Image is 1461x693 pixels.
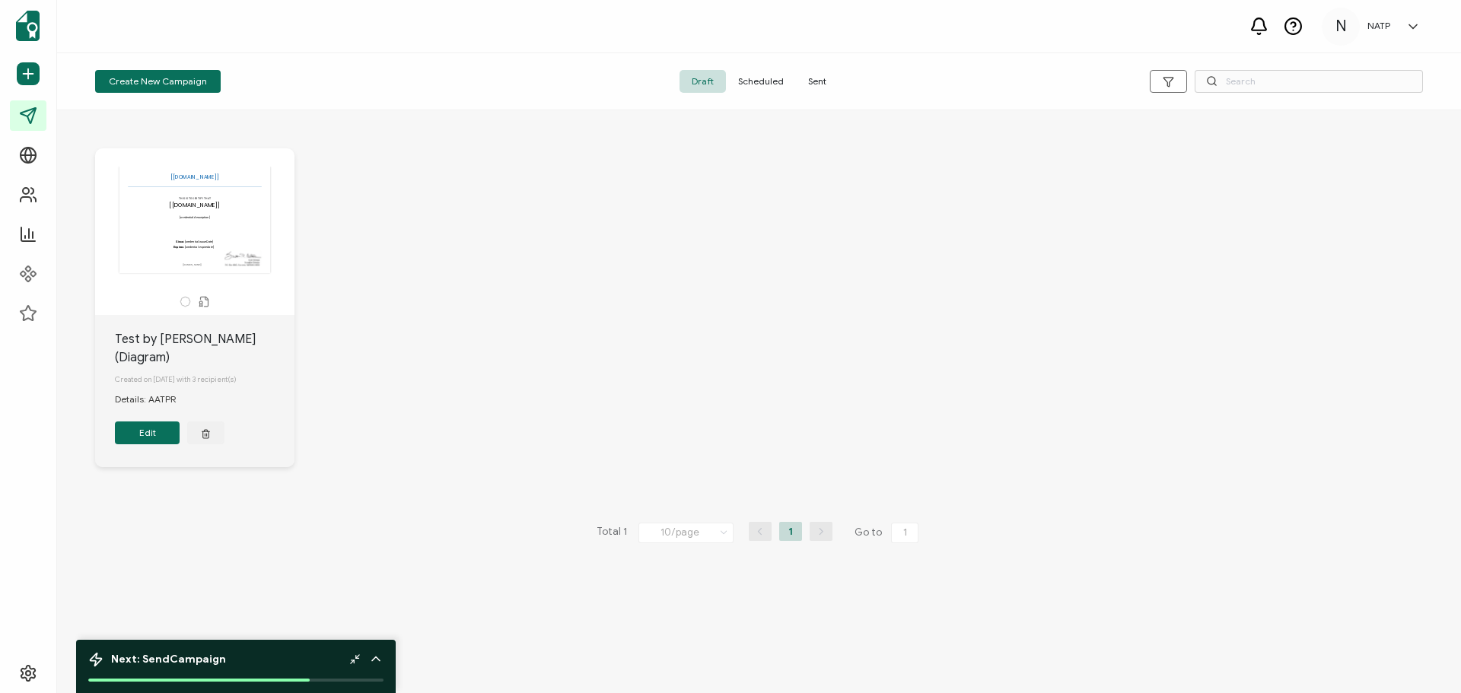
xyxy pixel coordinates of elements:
input: Select [638,523,734,543]
span: Draft [680,70,726,93]
span: Go to [855,522,921,543]
b: Campaign [170,653,226,666]
button: Edit [115,421,180,444]
button: Create New Campaign [95,70,221,93]
span: Sent [796,70,839,93]
h5: NATP [1367,21,1390,31]
span: Create New Campaign [109,77,207,86]
span: Next: Send [111,653,226,666]
div: Created on [DATE] with 3 recipient(s) [115,367,294,393]
img: sertifier-logomark-colored.svg [16,11,40,41]
span: Scheduled [726,70,796,93]
div: Test by [PERSON_NAME] (Diagram) [115,330,294,367]
li: 1 [779,522,802,541]
iframe: Chat Widget [1385,620,1461,693]
input: Search [1195,70,1423,93]
span: Total 1 [597,522,627,543]
span: N [1335,15,1347,38]
div: Details: AATPR [115,393,191,406]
